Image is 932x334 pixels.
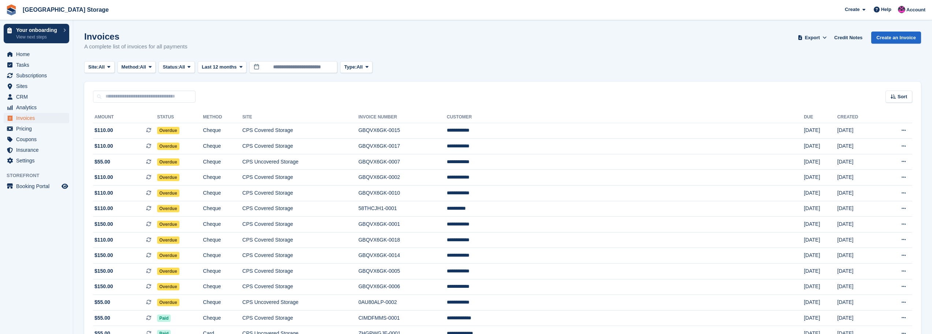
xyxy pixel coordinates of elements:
[203,248,242,264] td: Cheque
[157,252,179,259] span: Overdue
[881,6,891,13] span: Help
[94,142,113,150] span: $110.00
[4,155,69,166] a: menu
[16,60,60,70] span: Tasks
[99,63,105,71] span: All
[4,134,69,144] a: menu
[6,4,17,15] img: stora-icon-8386f47178a22dfd0bd8f6a31ec36ba5ce8667c1dd55bd0f319d3a0aa187defe.svg
[359,310,447,326] td: CIMDFMMS-0001
[203,201,242,217] td: Cheque
[122,63,140,71] span: Method:
[203,111,242,123] th: Method
[163,63,179,71] span: Status:
[4,181,69,191] a: menu
[16,181,60,191] span: Booking Portal
[837,248,880,264] td: [DATE]
[837,217,880,232] td: [DATE]
[242,154,359,170] td: CPS Uncovered Storage
[94,205,113,212] span: $110.00
[88,63,99,71] span: Site:
[906,6,925,14] span: Account
[4,145,69,155] a: menu
[16,92,60,102] span: CRM
[804,264,837,279] td: [DATE]
[242,201,359,217] td: CPS Covered Storage
[359,154,447,170] td: GBQVX6GK-0007
[837,111,880,123] th: Created
[4,24,69,43] a: Your onboarding View next steps
[359,232,447,248] td: GBQVX6GK-0018
[157,236,179,244] span: Overdue
[203,310,242,326] td: Cheque
[357,63,363,71] span: All
[344,63,357,71] span: Type:
[796,32,828,44] button: Export
[203,170,242,186] td: Cheque
[118,61,156,73] button: Method: All
[94,314,110,322] span: $55.00
[242,248,359,264] td: CPS Covered Storage
[4,60,69,70] a: menu
[359,264,447,279] td: GBQVX6GK-0005
[242,186,359,201] td: CPS Covered Storage
[837,201,880,217] td: [DATE]
[93,111,157,123] th: Amount
[804,170,837,186] td: [DATE]
[157,315,171,322] span: Paid
[16,134,60,144] span: Coupons
[837,123,880,139] td: [DATE]
[4,81,69,91] a: menu
[845,6,859,13] span: Create
[359,279,447,295] td: GBQVX6GK-0006
[157,221,179,228] span: Overdue
[157,111,203,123] th: Status
[198,61,246,73] button: Last 12 months
[16,49,60,59] span: Home
[242,264,359,279] td: CPS Covered Storage
[16,102,60,113] span: Analytics
[157,174,179,181] span: Overdue
[837,279,880,295] td: [DATE]
[242,170,359,186] td: CPS Covered Storage
[242,232,359,248] td: CPS Covered Storage
[359,123,447,139] td: GBQVX6GK-0015
[203,186,242,201] td: Cheque
[804,139,837,154] td: [DATE]
[804,279,837,295] td: [DATE]
[94,189,113,197] span: $110.00
[831,32,865,44] a: Credit Notes
[157,190,179,197] span: Overdue
[4,113,69,123] a: menu
[84,61,115,73] button: Site: All
[340,61,372,73] button: Type: All
[837,170,880,186] td: [DATE]
[804,232,837,248] td: [DATE]
[804,310,837,326] td: [DATE]
[837,295,880,311] td: [DATE]
[242,139,359,154] td: CPS Covered Storage
[4,70,69,81] a: menu
[159,61,194,73] button: Status: All
[157,143,179,150] span: Overdue
[16,27,60,33] p: Your onboarding
[157,158,179,166] span: Overdue
[898,93,907,100] span: Sort
[203,123,242,139] td: Cheque
[871,32,921,44] a: Create an Invoice
[837,139,880,154] td: [DATE]
[447,111,804,123] th: Customer
[359,170,447,186] td: GBQVX6GK-0002
[157,205,179,212] span: Overdue
[837,186,880,201] td: [DATE]
[84,43,187,51] p: A complete list of invoices for all payments
[804,295,837,311] td: [DATE]
[94,236,113,244] span: $110.00
[837,232,880,248] td: [DATE]
[359,111,447,123] th: Invoice Number
[157,268,179,275] span: Overdue
[359,201,447,217] td: 58THCJH1-0001
[20,4,112,16] a: [GEOGRAPHIC_DATA] Storage
[16,34,60,40] p: View next steps
[804,154,837,170] td: [DATE]
[7,172,73,179] span: Storefront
